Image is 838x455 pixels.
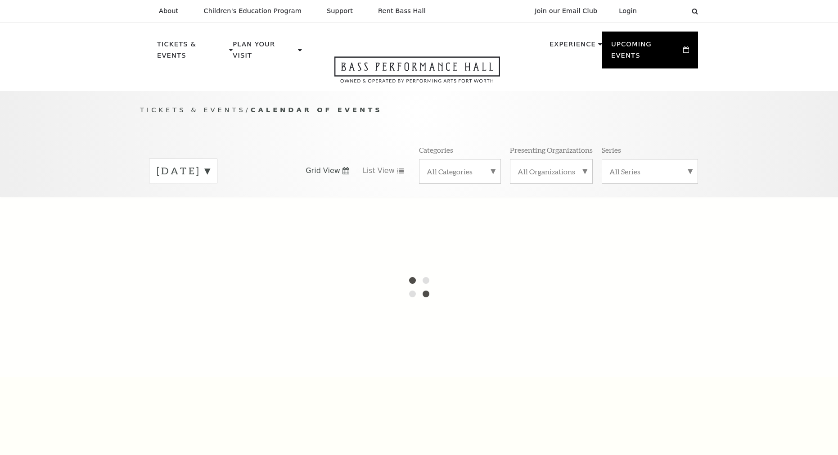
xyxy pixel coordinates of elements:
[327,7,353,15] p: Support
[651,7,683,15] select: Select:
[609,167,690,176] label: All Series
[140,105,698,116] p: /
[611,39,681,66] p: Upcoming Events
[233,39,296,66] p: Plan Your Visit
[510,145,593,155] p: Presenting Organizations
[427,167,493,176] label: All Categories
[550,39,596,55] p: Experience
[518,167,585,176] label: All Organizations
[159,7,178,15] p: About
[157,39,227,66] p: Tickets & Events
[157,164,210,178] label: [DATE]
[602,145,621,155] p: Series
[251,106,383,114] span: Calendar of Events
[363,166,395,176] span: List View
[306,166,340,176] span: Grid View
[203,7,302,15] p: Children's Education Program
[378,7,426,15] p: Rent Bass Hall
[419,145,453,155] p: Categories
[140,106,246,114] span: Tickets & Events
